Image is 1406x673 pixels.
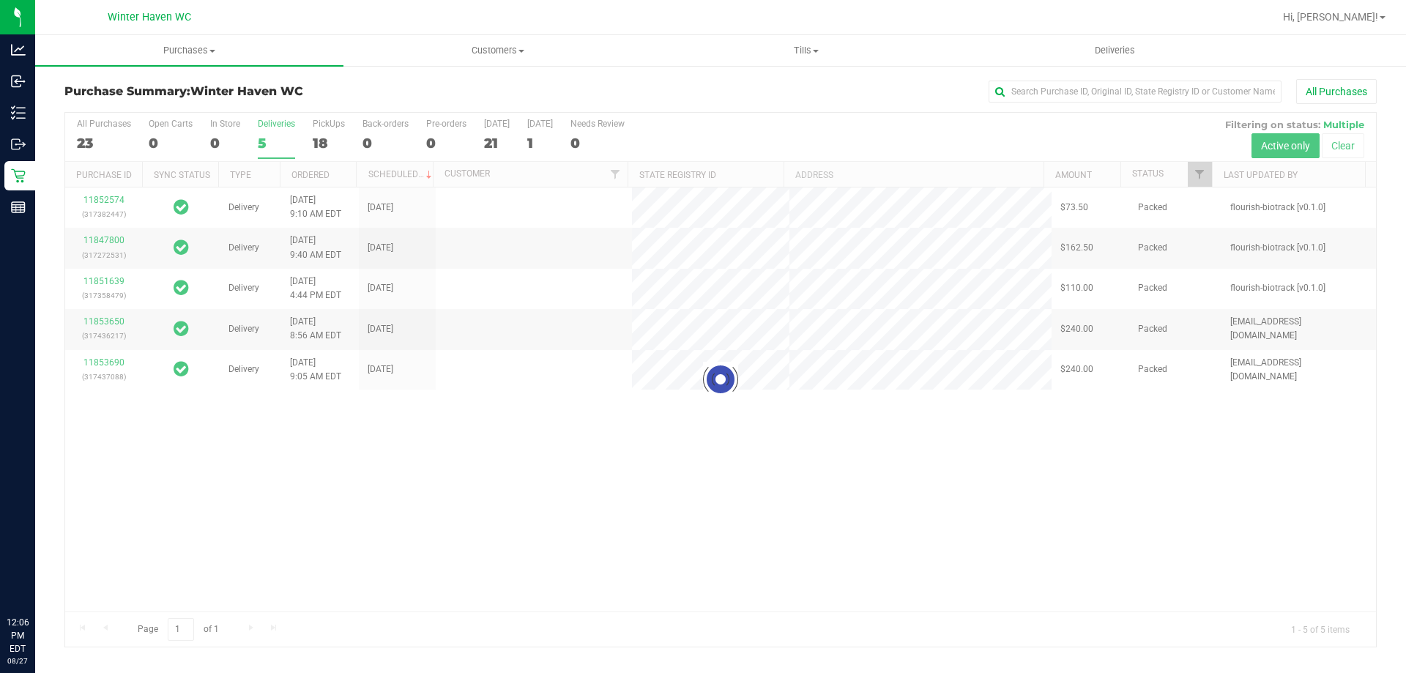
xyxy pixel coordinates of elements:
[108,11,191,23] span: Winter Haven WC
[343,35,652,66] a: Customers
[1283,11,1378,23] span: Hi, [PERSON_NAME]!
[11,42,26,57] inline-svg: Analytics
[7,655,29,666] p: 08/27
[35,35,343,66] a: Purchases
[64,85,502,98] h3: Purchase Summary:
[190,84,303,98] span: Winter Haven WC
[344,44,651,57] span: Customers
[11,105,26,120] inline-svg: Inventory
[11,168,26,183] inline-svg: Retail
[652,35,960,66] a: Tills
[1075,44,1155,57] span: Deliveries
[961,35,1269,66] a: Deliveries
[1296,79,1377,104] button: All Purchases
[15,556,59,600] iframe: Resource center
[7,616,29,655] p: 12:06 PM EDT
[11,137,26,152] inline-svg: Outbound
[43,554,61,571] iframe: Resource center unread badge
[652,44,959,57] span: Tills
[11,200,26,215] inline-svg: Reports
[11,74,26,89] inline-svg: Inbound
[35,44,343,57] span: Purchases
[989,81,1282,103] input: Search Purchase ID, Original ID, State Registry ID or Customer Name...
